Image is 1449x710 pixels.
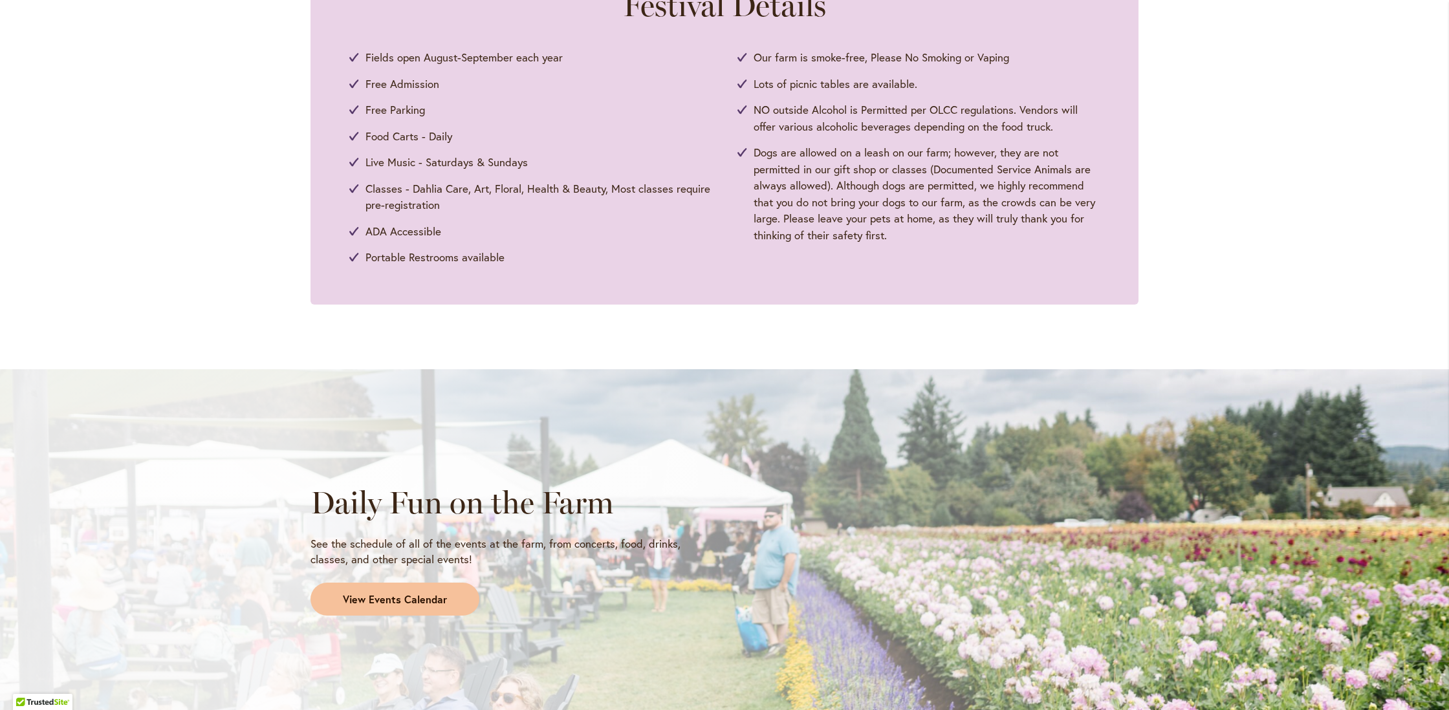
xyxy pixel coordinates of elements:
[365,76,439,92] span: Free Admission
[365,223,441,240] span: ADA Accessible
[754,49,1009,66] span: Our farm is smoke-free, Please No Smoking or Vaping
[365,128,452,145] span: Food Carts - Daily
[365,49,563,66] span: Fields open August-September each year
[754,144,1100,243] span: Dogs are allowed on a leash on our farm; however, they are not permitted in our gift shop or clas...
[754,102,1100,134] span: NO outside Alcohol is Permitted per OLCC regulations. Vendors will offer various alcoholic bevera...
[365,180,712,213] span: Classes - Dahlia Care, Art, Floral, Health & Beauty, Most classes require pre-registration
[310,536,713,567] p: See the schedule of all of the events at the farm, from concerts, food, drinks, classes, and othe...
[365,154,528,171] span: Live Music - Saturdays & Sundays
[310,484,713,521] h2: Daily Fun on the Farm
[343,592,447,607] span: View Events Calendar
[754,76,917,92] span: Lots of picnic tables are available.
[310,583,479,616] a: View Events Calendar
[365,102,425,118] span: Free Parking
[365,249,505,266] span: Portable Restrooms available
